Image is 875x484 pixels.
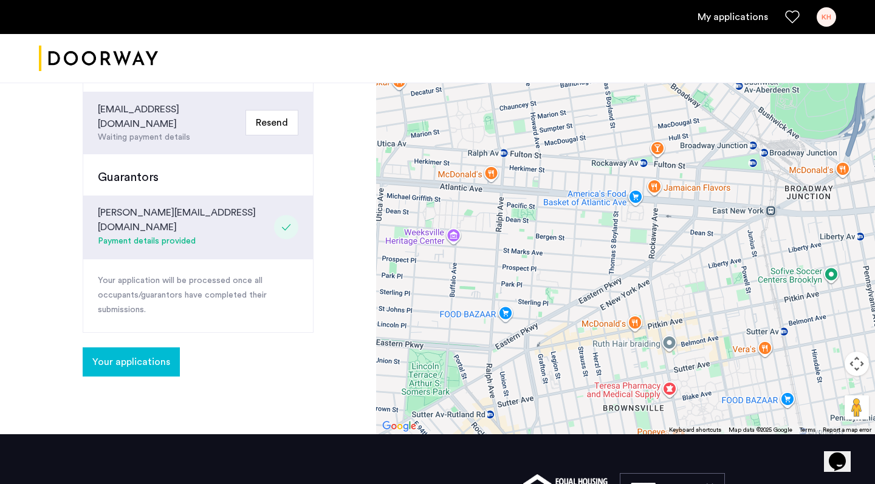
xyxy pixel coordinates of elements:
[379,418,419,434] img: Google
[379,418,419,434] a: Open this area in Google Maps (opens a new window)
[98,274,298,318] p: Your application will be processed once all occupants/guarantors have completed their submissions.
[245,110,298,135] button: Resend Email
[817,7,836,27] div: KH
[785,10,800,24] a: Favorites
[83,357,180,367] cazamio-button: Go to application
[98,102,241,131] div: [EMAIL_ADDRESS][DOMAIN_NAME]
[39,36,158,81] a: Cazamio logo
[823,426,871,434] a: Report a map error
[98,205,269,234] div: [PERSON_NAME][EMAIL_ADDRESS][DOMAIN_NAME]
[698,10,768,24] a: My application
[800,426,815,434] a: Terms (opens in new tab)
[98,234,269,249] div: Payment details provided
[83,347,180,377] button: button
[39,36,158,81] img: logo
[845,395,869,420] button: Drag Pegman onto the map to open Street View
[92,355,170,369] span: Your applications
[824,435,863,472] iframe: chat widget
[98,131,241,144] div: Waiting payment details
[669,426,721,434] button: Keyboard shortcuts
[729,427,792,433] span: Map data ©2025 Google
[845,352,869,376] button: Map camera controls
[98,169,298,186] h3: Guarantors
